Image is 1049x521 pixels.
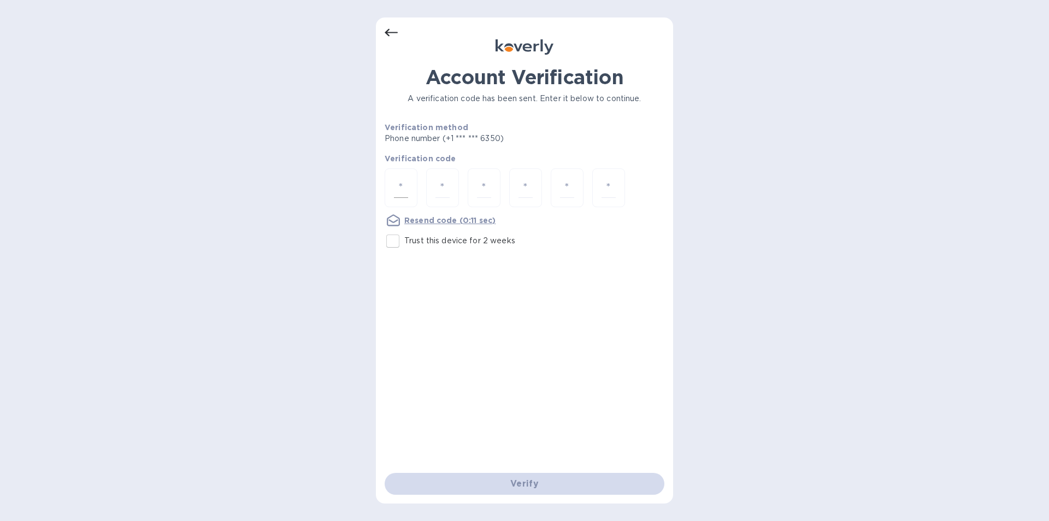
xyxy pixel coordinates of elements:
u: Resend code (0:11 sec) [404,216,496,225]
h1: Account Verification [385,66,664,89]
b: Verification method [385,123,468,132]
p: Verification code [385,153,664,164]
p: Phone number (+1 *** *** 6350) [385,133,587,144]
p: A verification code has been sent. Enter it below to continue. [385,93,664,104]
p: Trust this device for 2 weeks [404,235,515,247]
